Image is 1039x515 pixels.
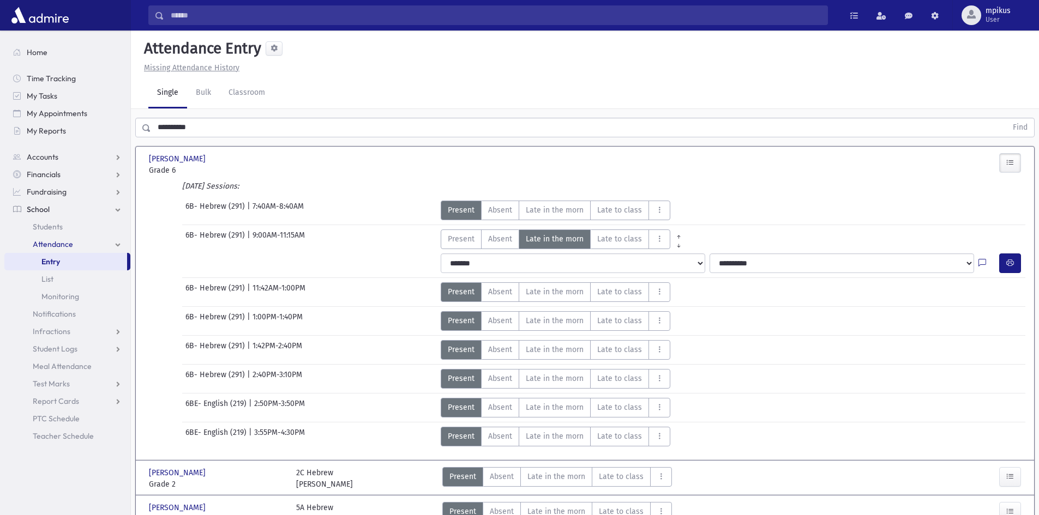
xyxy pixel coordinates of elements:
[33,396,79,406] span: Report Cards
[488,344,512,355] span: Absent
[441,229,687,249] div: AttTypes
[27,108,87,118] span: My Appointments
[441,201,670,220] div: AttTypes
[187,78,220,108] a: Bulk
[149,502,208,513] span: [PERSON_NAME]
[488,233,512,245] span: Absent
[4,253,127,270] a: Entry
[441,282,670,302] div: AttTypes
[164,5,827,25] input: Search
[441,427,670,446] div: AttTypes
[296,467,353,490] div: 2C Hebrew [PERSON_NAME]
[247,340,253,360] span: |
[4,183,130,201] a: Fundraising
[247,282,253,302] span: |
[33,414,80,423] span: PTC Schedule
[33,361,92,371] span: Meal Attendance
[254,398,305,417] span: 2:50PM-3:50PM
[253,311,303,331] span: 1:00PM-1:40PM
[488,204,512,216] span: Absent
[4,201,130,218] a: School
[41,257,60,266] span: Entry
[254,427,305,446] span: 3:55PM-4:30PM
[597,286,642,298] span: Late to class
[670,229,687,238] a: All Prior
[185,369,247,389] span: 6B- Hebrew (291)
[249,427,254,446] span: |
[27,91,57,101] span: My Tasks
[4,44,130,61] a: Home
[144,63,239,72] u: Missing Attendance History
[4,166,130,183] a: Financials
[253,282,305,302] span: 11:42AM-1:00PM
[4,340,130,358] a: Student Logs
[441,311,670,331] div: AttTypes
[27,169,61,179] span: Financials
[149,478,285,490] span: Grade 2
[597,402,642,413] span: Late to class
[253,369,302,389] span: 2:40PM-3:10PM
[4,70,130,87] a: Time Tracking
[526,344,584,355] span: Late in the morn
[448,373,475,384] span: Present
[182,181,239,191] i: [DATE] Sessions:
[488,402,512,413] span: Absent
[448,204,475,216] span: Present
[27,74,76,83] span: Time Tracking
[253,229,305,249] span: 9:00AM-11:15AM
[448,344,475,355] span: Present
[1006,118,1034,137] button: Find
[185,427,249,446] span: 6BE- English (219)
[4,288,130,305] a: Monitoring
[33,309,76,319] span: Notifications
[448,431,475,442] span: Present
[4,235,130,253] a: Attendance
[441,340,670,360] div: AttTypes
[41,292,79,301] span: Monitoring
[526,204,584,216] span: Late in the morn
[597,344,642,355] span: Late to class
[526,233,584,245] span: Late in the morn
[140,39,261,58] h5: Attendance Entry
[4,305,130,323] a: Notifications
[4,375,130,392] a: Test Marks
[4,270,130,288] a: List
[247,201,253,220] span: |
[442,467,672,490] div: AttTypes
[526,286,584,298] span: Late in the morn
[4,392,130,410] a: Report Cards
[33,239,73,249] span: Attendance
[185,282,247,302] span: 6B- Hebrew (291)
[488,373,512,384] span: Absent
[526,402,584,413] span: Late in the morn
[249,398,254,417] span: |
[488,315,512,326] span: Absent
[526,315,584,326] span: Late in the morn
[599,471,644,482] span: Late to class
[597,373,642,384] span: Late to class
[253,340,302,360] span: 1:42PM-2:40PM
[33,326,70,336] span: Infractions
[4,218,130,235] a: Students
[488,286,512,298] span: Absent
[670,238,687,247] a: All Later
[253,201,304,220] span: 7:40AM-8:40AM
[27,187,67,197] span: Fundraising
[41,274,53,284] span: List
[9,4,71,26] img: AdmirePro
[140,63,239,72] a: Missing Attendance History
[4,323,130,340] a: Infractions
[185,398,249,417] span: 6BE- English (219)
[4,87,130,105] a: My Tasks
[27,152,58,162] span: Accounts
[449,471,476,482] span: Present
[597,233,642,245] span: Late to class
[597,315,642,326] span: Late to class
[27,126,66,136] span: My Reports
[488,431,512,442] span: Absent
[441,398,670,417] div: AttTypes
[247,311,253,331] span: |
[33,379,70,389] span: Test Marks
[527,471,585,482] span: Late in the morn
[448,233,475,245] span: Present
